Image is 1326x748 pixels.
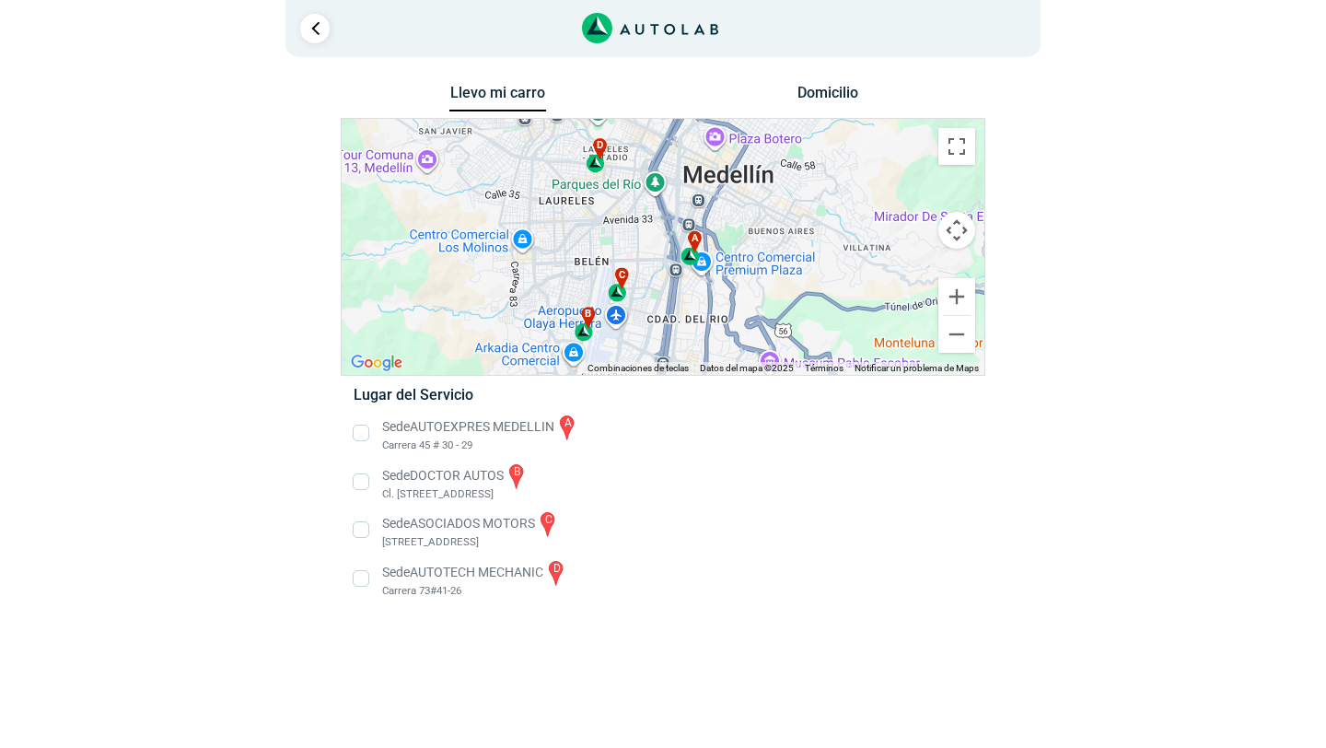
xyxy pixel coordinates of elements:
[855,363,979,373] a: Notificar un problema de Maps
[300,14,330,43] a: Ir al paso anterior
[597,138,604,154] span: d
[692,231,699,247] span: a
[938,278,975,315] button: Ampliar
[346,351,407,375] a: Abre esta zona en Google Maps (se abre en una nueva ventana)
[938,316,975,353] button: Reducir
[780,84,877,111] button: Domicilio
[805,363,843,373] a: Términos (se abre en una nueva pestaña)
[938,128,975,165] button: Cambiar a la vista en pantalla completa
[587,362,689,375] button: Combinaciones de teclas
[346,351,407,375] img: Google
[585,307,592,322] span: b
[938,212,975,249] button: Controles de visualización del mapa
[449,84,546,112] button: Llevo mi carro
[700,363,794,373] span: Datos del mapa ©2025
[354,386,971,403] h5: Lugar del Servicio
[619,267,626,283] span: c
[582,18,719,36] a: Link al sitio de autolab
